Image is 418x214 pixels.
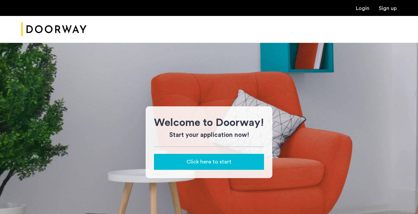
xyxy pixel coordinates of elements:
h3: Start your application now! [154,131,264,140]
img: logo [21,17,86,42]
a: Login [356,6,369,11]
a: Registration [379,6,397,11]
h1: Welcome to Doorway! [154,115,264,131]
span: Click here to start [187,158,231,166]
button: button [154,154,264,170]
a: Cazamio Logo [21,17,86,42]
